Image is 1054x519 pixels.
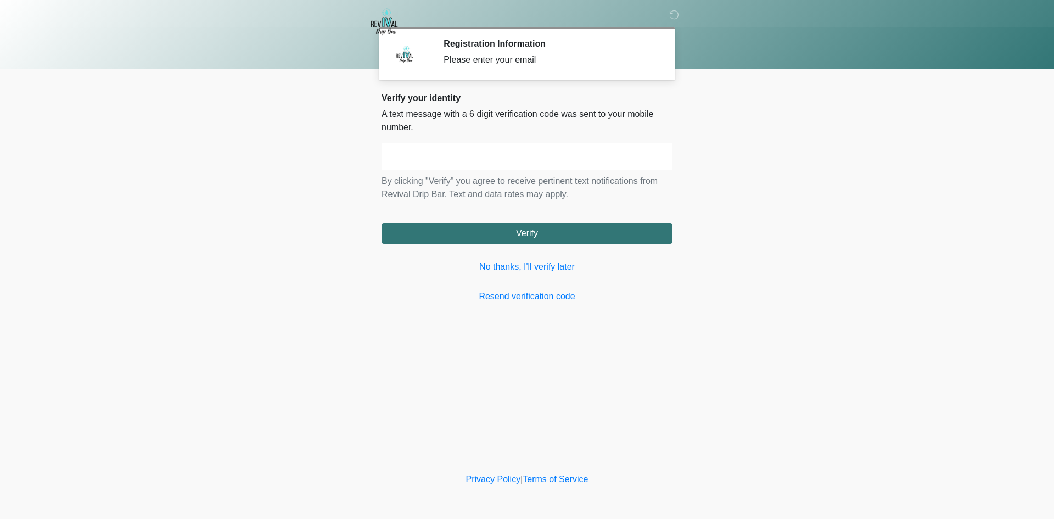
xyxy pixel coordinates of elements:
button: Verify [382,223,672,244]
p: A text message with a 6 digit verification code was sent to your mobile number. [382,108,672,134]
a: Terms of Service [523,475,588,484]
img: Revival Drip Bar Logo [371,8,398,36]
img: Agent Avatar [390,38,423,71]
a: Resend verification code [382,290,672,303]
h2: Verify your identity [382,93,672,103]
a: No thanks, I'll verify later [382,260,672,274]
a: Privacy Policy [466,475,521,484]
p: By clicking "Verify" you agree to receive pertinent text notifications from Revival Drip Bar. Tex... [382,175,672,201]
div: Please enter your email [444,53,656,66]
a: | [520,475,523,484]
